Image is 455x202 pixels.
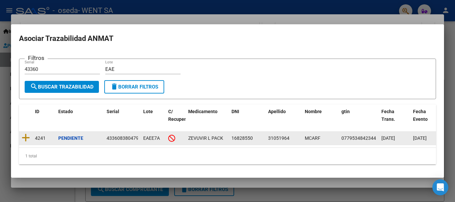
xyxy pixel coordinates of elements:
[188,109,218,114] span: Medicamento
[265,104,302,134] datatable-header-cell: Apellido
[302,104,339,134] datatable-header-cell: Nombre
[25,81,99,93] button: Buscar Trazabilidad
[229,104,265,134] datatable-header-cell: DNI
[231,135,253,141] span: 16828550
[107,109,119,114] span: Serial
[341,135,379,141] span: 07795348423446
[110,83,118,91] mat-icon: delete
[107,135,139,141] span: 433608380479
[143,135,160,141] span: EAEE7A
[231,109,239,114] span: DNI
[379,104,410,134] datatable-header-cell: Fecha Trans.
[305,109,322,114] span: Nombre
[110,84,158,90] span: Borrar Filtros
[56,104,104,134] datatable-header-cell: Estado
[58,109,73,114] span: Estado
[413,135,427,141] span: [DATE]
[19,32,436,45] h2: Asociar Trazabilidad ANMAT
[381,135,395,141] span: [DATE]
[104,104,141,134] datatable-header-cell: Serial
[339,104,379,134] datatable-header-cell: gtin
[35,109,39,114] span: ID
[432,179,448,195] div: Open Intercom Messenger
[410,104,442,134] datatable-header-cell: Fecha Evento
[143,109,153,114] span: Lote
[268,109,286,114] span: Apellido
[32,104,56,134] datatable-header-cell: ID
[341,109,350,114] span: gtin
[104,80,164,94] button: Borrar Filtros
[19,148,436,164] div: 1 total
[141,104,166,134] datatable-header-cell: Lote
[186,104,229,134] datatable-header-cell: Medicamento
[166,104,186,134] datatable-header-cell: C/ Recupero
[25,54,48,62] h3: Filtros
[58,135,83,141] strong: Pendiente
[35,135,46,141] span: 4241
[413,109,428,122] span: Fecha Evento
[188,135,223,141] span: ZEVUVIR L PACK
[168,109,189,122] span: C/ Recupero
[30,84,94,90] span: Buscar Trazabilidad
[381,109,395,122] span: Fecha Trans.
[30,83,38,91] mat-icon: search
[268,135,289,141] span: 31051964
[305,135,320,141] span: MCARF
